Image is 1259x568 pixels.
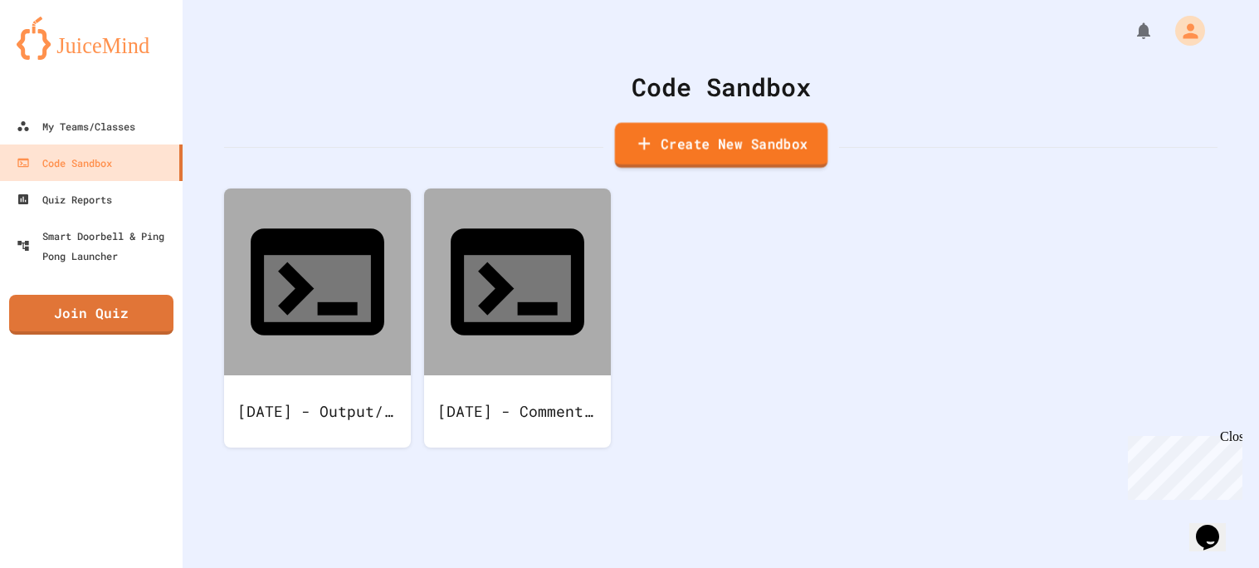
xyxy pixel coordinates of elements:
[9,295,173,335] a: Join Quiz
[1121,429,1242,500] iframe: chat widget
[1158,12,1209,50] div: My Account
[1103,17,1158,45] div: My Notifications
[17,153,112,173] div: Code Sandbox
[17,189,112,209] div: Quiz Reports
[614,123,827,169] a: Create New Sandbox
[224,68,1218,105] div: Code Sandbox
[17,116,135,136] div: My Teams/Classes
[1189,502,1242,551] iframe: chat widget
[224,375,411,448] div: [DATE] - Output/Input Practice
[7,7,115,105] div: Chat with us now!Close
[17,17,166,60] img: logo-orange.svg
[424,189,611,448] a: [DATE] - Commenting Practice
[17,226,176,266] div: Smart Doorbell & Ping Pong Launcher
[424,375,611,448] div: [DATE] - Commenting Practice
[224,189,411,448] a: [DATE] - Output/Input Practice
